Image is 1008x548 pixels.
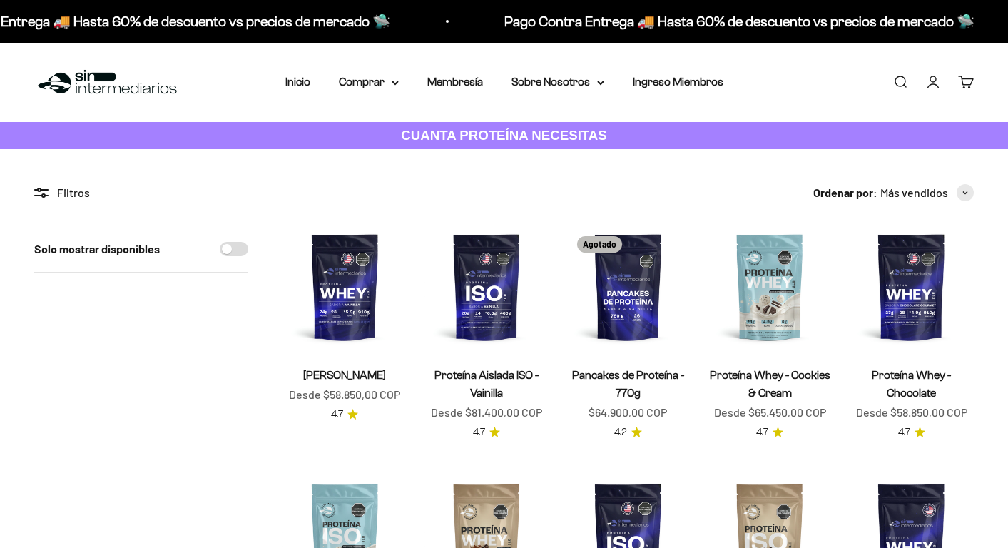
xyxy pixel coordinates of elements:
span: 4.7 [331,407,343,422]
p: Pago Contra Entrega 🚚 Hasta 60% de descuento vs precios de mercado 🛸 [377,10,847,33]
a: Pancakes de Proteína - 770g [572,369,684,399]
sale-price: Desde $65.450,00 COP [714,403,826,422]
span: 4.7 [756,425,768,440]
button: Más vendidos [880,183,974,202]
span: Ordenar por: [813,183,877,202]
sale-price: Desde $58.850,00 COP [289,385,400,404]
sale-price: Desde $81.400,00 COP [431,403,542,422]
a: 4.74.7 de 5.0 estrellas [898,425,925,440]
a: Membresía [427,76,483,88]
a: 4.24.2 de 5.0 estrellas [614,425,642,440]
a: Proteína Whey - Chocolate [872,369,951,399]
summary: Sobre Nosotros [511,73,604,91]
a: [PERSON_NAME] [303,369,386,381]
span: 4.7 [898,425,910,440]
a: Proteína Aislada ISO - Vainilla [434,369,539,399]
a: 4.74.7 de 5.0 estrellas [473,425,500,440]
span: Más vendidos [880,183,948,202]
div: Filtros [34,183,248,202]
a: Ingreso Miembros [633,76,723,88]
span: 4.7 [473,425,485,440]
a: 4.74.7 de 5.0 estrellas [331,407,358,422]
a: Inicio [285,76,310,88]
label: Solo mostrar disponibles [34,240,160,258]
sale-price: Desde $58.850,00 COP [856,403,967,422]
a: Proteína Whey - Cookies & Cream [710,369,830,399]
span: 4.2 [614,425,627,440]
summary: Comprar [339,73,399,91]
strong: CUANTA PROTEÍNA NECESITAS [401,128,607,143]
sale-price: $64.900,00 COP [589,403,667,422]
a: 4.74.7 de 5.0 estrellas [756,425,783,440]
